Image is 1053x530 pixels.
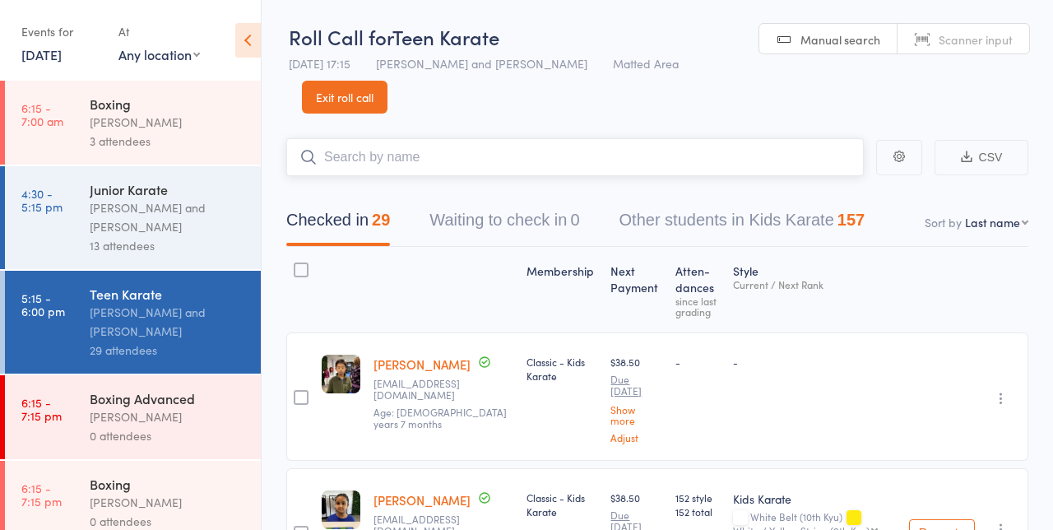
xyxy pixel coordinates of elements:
time: 6:15 - 7:15 pm [21,396,62,422]
div: 0 attendees [90,426,247,445]
a: [DATE] [21,45,62,63]
div: - [675,355,720,369]
div: At [118,18,200,45]
div: [PERSON_NAME] [90,493,247,512]
small: Due [DATE] [610,374,662,397]
span: 152 style [675,490,720,504]
div: Events for [21,18,102,45]
a: 6:15 -7:15 pmBoxing Advanced[PERSON_NAME]0 attendees [5,375,261,459]
div: [PERSON_NAME] [90,407,247,426]
div: 3 attendees [90,132,247,151]
div: 13 attendees [90,236,247,255]
a: 4:30 -5:15 pmJunior Karate[PERSON_NAME] and [PERSON_NAME]13 attendees [5,166,261,269]
button: Other students in Kids Karate157 [619,202,865,246]
a: 6:15 -7:00 amBoxing[PERSON_NAME]3 attendees [5,81,261,165]
div: 29 attendees [90,341,247,360]
div: Current / Next Rank [733,279,896,290]
div: Classic - Kids Karate [526,490,597,518]
span: Manual search [800,31,880,48]
span: [DATE] 17:15 [289,55,350,72]
a: [PERSON_NAME] [373,491,471,509]
div: Classic - Kids Karate [526,355,597,383]
div: $38.50 [610,355,662,443]
span: Roll Call for [289,23,392,50]
div: [PERSON_NAME] and [PERSON_NAME] [90,198,247,236]
div: Junior Karate [90,180,247,198]
img: image1705990974.png [322,490,360,529]
div: since last grading [675,295,720,317]
div: Style [726,254,902,325]
span: [PERSON_NAME] and [PERSON_NAME] [376,55,587,72]
div: Kids Karate [733,490,896,507]
div: [PERSON_NAME] [90,113,247,132]
div: 29 [372,211,390,229]
span: Age: [DEMOGRAPHIC_DATA] years 7 months [373,405,507,430]
span: Teen Karate [392,23,499,50]
a: Show more [610,404,662,425]
span: Matted Area [613,55,679,72]
a: [PERSON_NAME] [373,356,471,373]
input: Search by name [286,138,864,176]
button: CSV [935,140,1028,175]
div: [PERSON_NAME] and [PERSON_NAME] [90,303,247,341]
div: 0 [570,211,579,229]
small: joannatsui325@gmail.com [373,378,513,402]
time: 6:15 - 7:00 am [21,101,63,128]
div: - [733,355,896,369]
span: Scanner input [939,31,1013,48]
div: 157 [837,211,865,229]
div: Atten­dances [669,254,726,325]
a: Exit roll call [302,81,387,114]
a: Adjust [610,432,662,443]
time: 6:15 - 7:15 pm [21,481,62,508]
button: Waiting to check in0 [429,202,579,246]
button: Checked in29 [286,202,390,246]
img: image1750835688.png [322,355,360,393]
label: Sort by [925,214,962,230]
div: Boxing Advanced [90,389,247,407]
time: 4:30 - 5:15 pm [21,187,63,213]
div: Any location [118,45,200,63]
div: Membership [520,254,604,325]
div: Boxing [90,95,247,113]
span: 152 total [675,504,720,518]
a: 5:15 -6:00 pmTeen Karate[PERSON_NAME] and [PERSON_NAME]29 attendees [5,271,261,374]
div: Teen Karate [90,285,247,303]
div: Boxing [90,475,247,493]
time: 5:15 - 6:00 pm [21,291,65,318]
div: Next Payment [604,254,669,325]
div: Last name [965,214,1020,230]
